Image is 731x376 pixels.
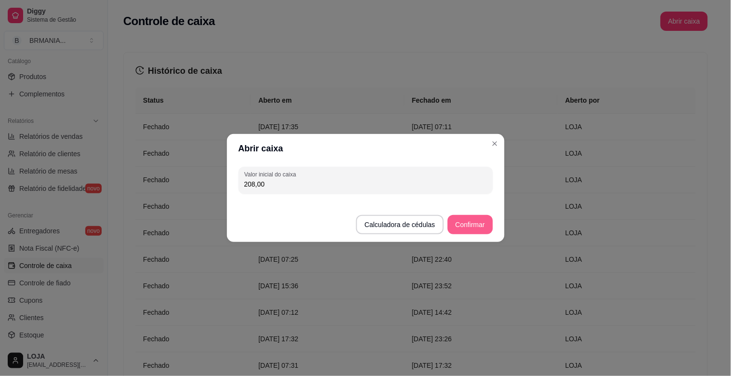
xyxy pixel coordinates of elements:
button: Confirmar [448,215,492,234]
input: Valor inicial do caixa [244,179,487,189]
button: Close [487,136,503,151]
label: Valor inicial do caixa [244,170,299,178]
button: Calculadora de cédulas [356,215,444,234]
header: Abrir caixa [227,134,505,163]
